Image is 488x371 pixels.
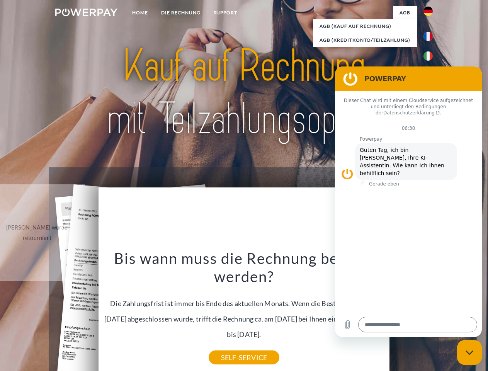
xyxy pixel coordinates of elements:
a: DIE RECHNUNG [155,6,207,20]
a: AGB (Kauf auf Rechnung) [313,19,417,33]
img: it [423,51,433,61]
div: Die Zahlungsfrist ist immer bis Ende des aktuellen Monats. Wenn die Bestellung z.B. am [DATE] abg... [103,249,385,357]
a: SUPPORT [207,6,244,20]
a: Home [126,6,155,20]
iframe: Messaging-Fenster [335,66,482,337]
a: AGB (Kreditkonto/Teilzahlung) [313,33,417,47]
h3: Bis wann muss die Rechnung bezahlt werden? [103,249,385,286]
img: logo-powerpay-white.svg [55,9,117,16]
a: agb [393,6,417,20]
a: SELF-SERVICE [209,351,279,364]
img: title-powerpay_de.svg [74,37,414,148]
img: de [423,7,433,16]
iframe: Schaltfläche zum Öffnen des Messaging-Fensters; Konversation läuft [457,340,482,365]
img: fr [423,32,433,41]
